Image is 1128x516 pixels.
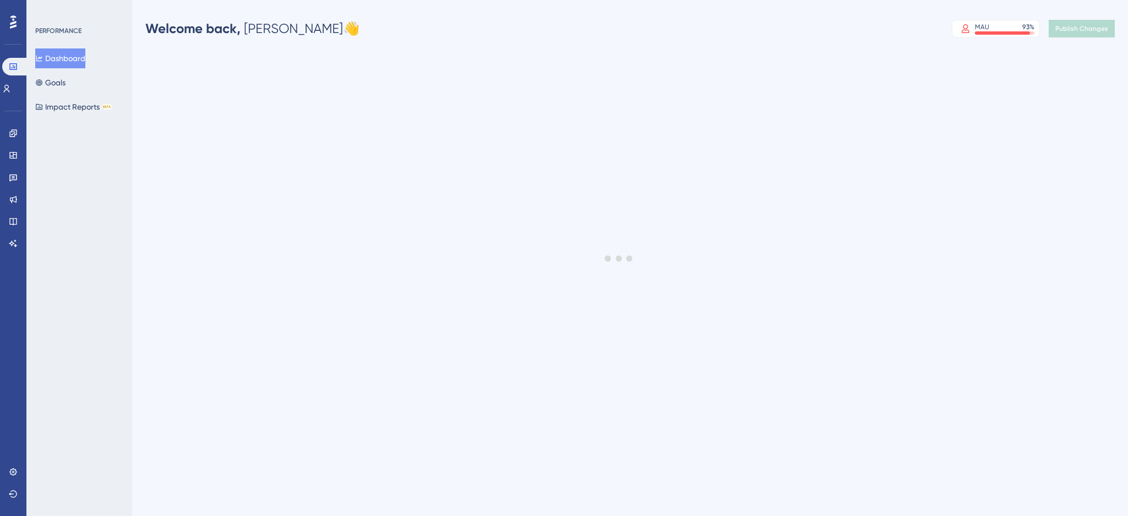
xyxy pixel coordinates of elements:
button: Dashboard [35,48,85,68]
div: PERFORMANCE [35,26,82,35]
button: Goals [35,73,66,93]
span: Publish Changes [1055,24,1108,33]
div: MAU [975,23,989,31]
button: Publish Changes [1049,20,1115,37]
span: Welcome back, [145,20,241,36]
div: 93 % [1022,23,1034,31]
button: Impact ReportsBETA [35,97,112,117]
div: [PERSON_NAME] 👋 [145,20,360,37]
div: BETA [102,104,112,110]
